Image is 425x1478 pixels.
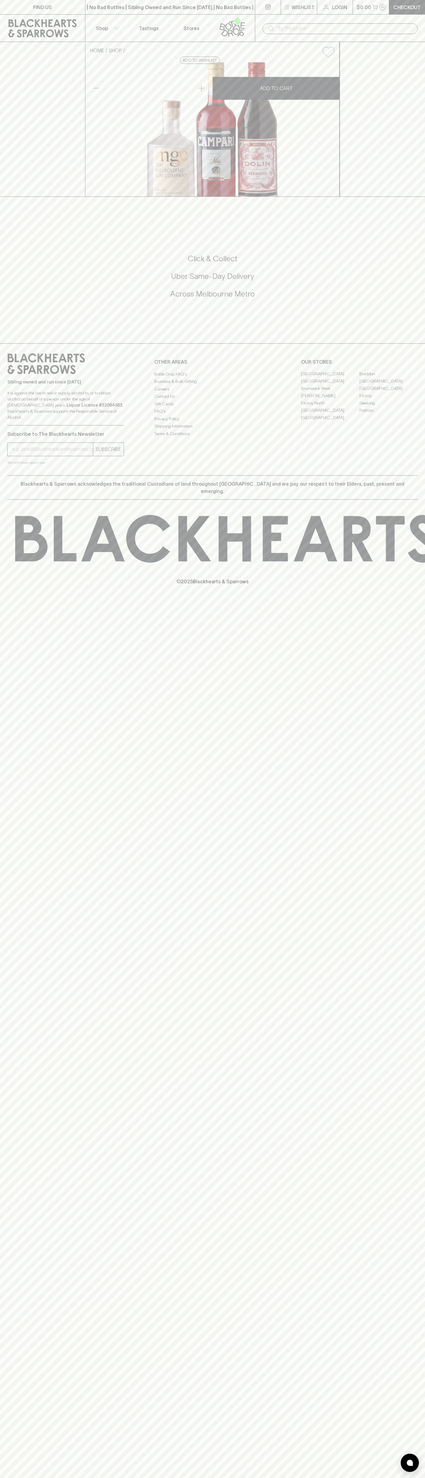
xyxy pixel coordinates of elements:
[359,400,418,407] a: Geelong
[154,430,271,437] a: Terms & Conditions
[139,25,159,32] p: Tastings
[109,48,122,53] a: SHOP
[7,271,418,281] h5: Uber Same-Day Delivery
[85,62,339,196] img: 31522.png
[359,392,418,400] a: Fitzroy
[301,358,418,366] p: OUR STORES
[128,15,170,42] a: Tastings
[359,385,418,392] a: [GEOGRAPHIC_DATA]
[301,385,359,392] a: Brunswick West
[260,85,293,92] p: ADD TO CART
[7,390,124,420] p: It is against the law to sell or supply alcohol to, or to obtain alcohol on behalf of a person un...
[154,408,271,415] a: FAQ's
[90,48,104,53] a: HOME
[154,378,271,385] a: Business & Bulk Gifting
[7,430,124,438] p: Subscribe to The Blackhearts Newsletter
[7,254,418,264] h5: Click & Collect
[154,400,271,408] a: Gift Cards
[7,460,124,466] p: We will never spam you
[154,385,271,393] a: Careers
[381,5,384,9] p: 0
[67,403,122,408] strong: Liquor License #32064953
[301,414,359,422] a: [GEOGRAPHIC_DATA]
[85,15,128,42] button: Shop
[393,4,421,11] p: Checkout
[213,77,340,100] button: ADD TO CART
[301,370,359,378] a: [GEOGRAPHIC_DATA]
[332,4,347,11] p: Login
[7,379,124,385] p: Sibling owned and run since [DATE]
[301,378,359,385] a: [GEOGRAPHIC_DATA]
[292,4,315,11] p: Wishlist
[154,423,271,430] a: Shipping Information
[407,1460,413,1466] img: bubble-icon
[154,393,271,400] a: Contact Us
[12,480,413,495] p: Blackhearts & Sparrows acknowledges the traditional Custodians of land throughout [GEOGRAPHIC_DAT...
[359,378,418,385] a: [GEOGRAPHIC_DATA]
[33,4,52,11] p: FIND US
[301,407,359,414] a: [GEOGRAPHIC_DATA]
[170,15,213,42] a: Stores
[320,44,337,60] button: Add to wishlist
[93,443,124,456] button: SUBSCRIBE
[96,25,108,32] p: Shop
[301,400,359,407] a: Fitzroy North
[183,25,199,32] p: Stores
[359,370,418,378] a: Braddon
[7,289,418,299] h5: Across Melbourne Metro
[359,407,418,414] a: Prahran
[12,444,93,454] input: e.g. jane@blackheartsandsparrows.com.au
[96,446,121,453] p: SUBSCRIBE
[301,392,359,400] a: [PERSON_NAME]
[277,24,413,33] input: Try "Pinot noir"
[154,415,271,422] a: Privacy Policy
[357,4,371,11] p: $0.00
[7,229,418,331] div: Call to action block
[154,358,271,366] p: OTHER AREAS
[180,57,220,64] button: Add to wishlist
[154,370,271,378] a: Bottle Drop FAQ's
